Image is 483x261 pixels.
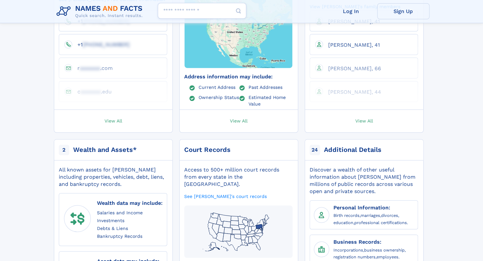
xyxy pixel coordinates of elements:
[333,253,375,260] a: registration numbers
[310,166,418,195] div: Discover a wealth of other useful information about [PERSON_NAME] from millions of public records...
[323,89,381,95] a: [PERSON_NAME], 44
[184,166,293,188] div: Access to 500+ million court records from every state in the [GEOGRAPHIC_DATA].
[360,212,380,218] a: marriages
[80,65,100,71] span: aaaaaaa
[354,219,408,225] a: professional certifications.
[249,84,282,90] a: Past Addresses
[83,41,130,48] span: [PHONE_NUMBER]
[381,212,398,218] a: divorces
[97,217,124,224] a: Investments
[328,89,381,95] span: [PERSON_NAME], 44
[72,88,112,94] a: caaaaaaa.edu
[323,18,380,24] a: [PERSON_NAME], 41
[310,145,320,155] span: 24
[97,209,143,216] a: Salaries and Income
[105,118,122,123] span: View All
[67,208,88,229] img: wealth
[51,110,176,132] a: View All
[199,94,239,100] a: Ownership Status
[184,145,231,155] div: Court Records
[333,247,415,261] div: , , ,
[231,3,246,19] button: Search Button
[80,89,101,95] span: aaaaaaa
[333,212,359,218] a: Birth records
[333,219,353,225] a: education
[333,237,381,245] a: Business Records:
[72,65,113,71] a: raaaaaaa.com
[328,42,380,48] span: [PERSON_NAME], 41
[333,212,415,226] div: , , , ,
[158,3,246,19] input: search input
[72,18,130,24] a: +1[PHONE_NUMBER]
[230,118,248,123] span: View All
[328,18,380,24] span: [PERSON_NAME], 41
[316,244,326,254] img: Business Records
[176,110,301,132] a: View All
[328,65,381,72] span: [PERSON_NAME], 66
[97,199,163,207] div: Wealth data may include:
[249,94,293,106] a: Estimated Home Value
[377,3,429,19] a: Sign Up
[72,41,130,47] a: +1[PHONE_NUMBER]
[324,145,381,155] div: Additional Details
[59,145,69,155] span: 2
[333,203,390,211] a: Personal Information:
[316,210,326,220] img: Personal Information
[184,193,267,199] a: See [PERSON_NAME]'s court records
[184,73,293,80] div: Address information may include:
[323,41,380,48] a: [PERSON_NAME], 41
[97,225,128,232] a: Debts & Liens
[355,118,373,123] span: View All
[376,253,399,260] a: employees.
[325,3,377,19] a: Log In
[333,247,363,253] a: Incorporations
[97,233,142,239] a: Bankruptcy Records
[302,110,427,132] a: View All
[323,65,381,71] a: [PERSON_NAME], 66
[199,84,235,90] a: Current Address
[59,166,167,188] div: All known assets for [PERSON_NAME] including properties, vehicles, debt, liens, and bankruptcy re...
[73,145,137,155] div: Wealth and Assets*
[364,247,404,253] a: business ownership
[54,3,148,20] img: Logo Names and Facts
